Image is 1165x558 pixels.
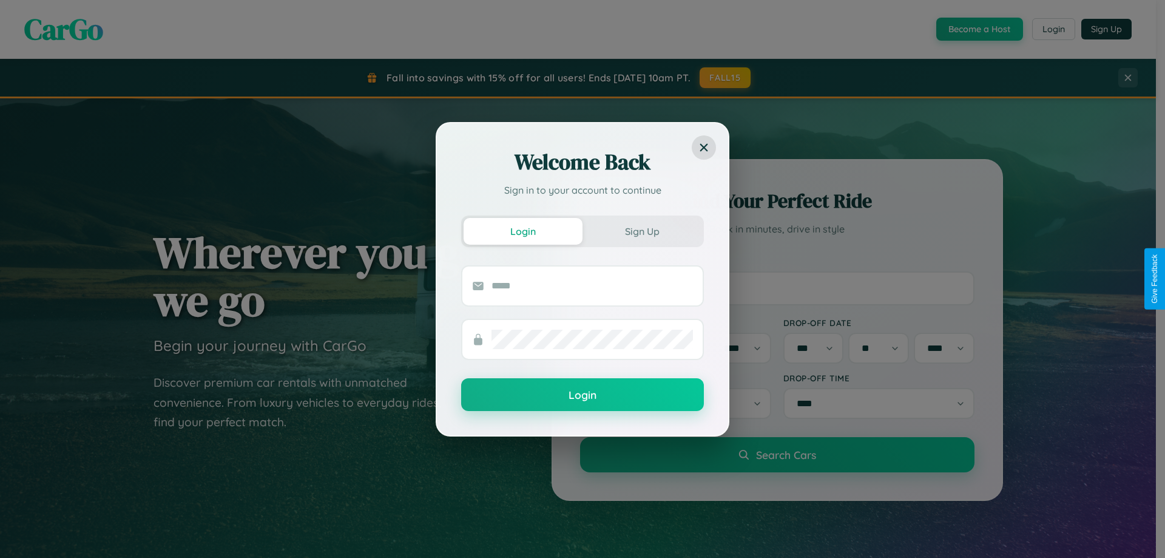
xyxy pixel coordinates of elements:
button: Login [464,218,582,245]
p: Sign in to your account to continue [461,183,704,197]
button: Login [461,378,704,411]
button: Sign Up [582,218,701,245]
h2: Welcome Back [461,148,704,177]
div: Give Feedback [1150,254,1159,304]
